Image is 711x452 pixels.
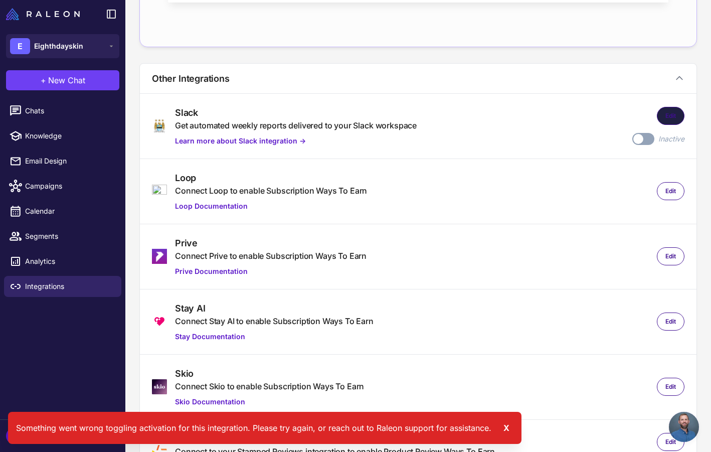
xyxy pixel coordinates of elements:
[25,231,113,242] span: Segments
[6,428,26,444] div: T
[4,125,121,146] a: Knowledge
[175,171,367,185] div: Loop
[175,396,364,407] a: Skio Documentation
[4,150,121,172] a: Email Design
[665,187,676,196] span: Edit
[665,252,676,261] span: Edit
[175,266,367,277] a: Prive Documentation
[6,34,119,58] button: EEighthdayskin
[25,130,113,141] span: Knowledge
[25,206,113,217] span: Calendar
[175,315,374,327] div: Connect Stay AI to enable Subscription Ways To Earn
[10,38,30,54] div: E
[140,64,696,93] button: Other Integrations
[25,156,113,167] span: Email Design
[175,185,367,197] div: Connect Loop to enable Subscription Ways To Earn
[175,302,374,315] div: Stay AI
[4,226,121,247] a: Segments
[152,314,167,329] img: Stay-logo.svg
[669,412,699,442] div: Open chat
[658,133,684,144] div: Inactive
[175,106,417,119] div: Slack
[6,8,84,20] a: Raleon Logo
[665,317,676,326] span: Edit
[25,105,113,116] span: Chats
[665,437,676,446] span: Edit
[175,201,367,212] a: Loop Documentation
[665,111,676,120] span: Edit
[48,74,85,86] span: New Chat
[4,176,121,197] a: Campaigns
[175,119,417,131] div: Get automated weekly reports delivered to your Slack workspace
[665,382,676,391] span: Edit
[152,379,167,394] img: Skio+logo.webp
[25,181,113,192] span: Campaigns
[499,420,513,436] div: X
[175,135,417,146] a: Learn more about Slack integration →
[4,201,121,222] a: Calendar
[175,380,364,392] div: Connect Skio to enable Subscription Ways To Earn
[8,412,521,444] div: Something went wrong toggling activation for this integration. Please try again, or reach out to ...
[6,8,80,20] img: Raleon Logo
[152,72,230,85] h3: Other Integrations
[152,118,167,133] img: slack-2-569441.png
[152,249,167,264] img: 62618a9a8aa15bed70ffc851_prive-favicon.png
[25,256,113,267] span: Analytics
[175,236,367,250] div: Prive
[6,70,119,90] button: +New Chat
[4,100,121,121] a: Chats
[41,74,46,86] span: +
[175,331,374,342] a: Stay Documentation
[34,41,83,52] span: Eighthdayskin
[4,276,121,297] a: Integrations
[25,281,113,292] span: Integrations
[4,251,121,272] a: Analytics
[152,185,167,198] img: loop.svg
[175,367,364,380] div: Skio
[175,250,367,262] div: Connect Prive to enable Subscription Ways To Earn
